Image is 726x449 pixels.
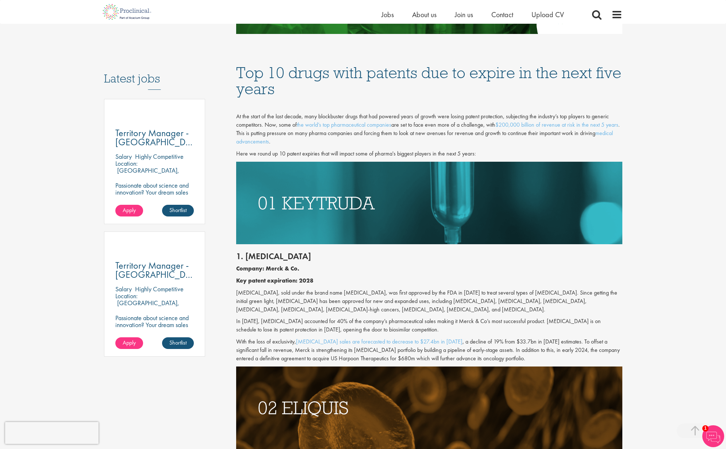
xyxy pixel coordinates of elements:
p: Highly Competitive [135,285,184,293]
span: At the start of the last decade, many blockbuster drugs that had powered years of growth were los... [236,112,620,145]
iframe: reCAPTCHA [5,422,99,444]
img: Chatbot [702,425,724,447]
a: Apply [115,337,143,349]
b: Company: Merck & Co. [236,265,299,272]
p: In [DATE], [MEDICAL_DATA] accounted for 40% of the company’s pharmaceutical sales making it Merck... [236,317,622,334]
span: Apply [123,206,136,214]
img: Drugs with patents due to expire Eliquis [236,367,622,449]
a: Territory Manager - [GEOGRAPHIC_DATA], [GEOGRAPHIC_DATA] [115,128,194,147]
a: Jobs [381,10,394,19]
span: Location: [115,159,138,168]
span: Salary [115,285,132,293]
a: Shortlist [162,205,194,216]
a: Territory Manager - [GEOGRAPHIC_DATA], [GEOGRAPHIC_DATA], [GEOGRAPHIC_DATA], [GEOGRAPHIC_DATA] [115,261,194,279]
a: medical advancements [236,129,613,145]
a: About us [412,10,437,19]
a: [MEDICAL_DATA] sales are forecasted to decrease to $27.4bn in [DATE] [296,338,462,345]
p: Highly Competitive [135,152,184,161]
h3: Latest jobs [104,54,205,90]
b: Key patent expiration: 2028 [236,277,314,284]
h1: Top 10 drugs with patents due to expire in the next five years [236,65,622,97]
p: [MEDICAL_DATA], sold under the brand name [MEDICAL_DATA], was first approved by the FDA in [DATE]... [236,289,622,314]
span: Territory Manager - [GEOGRAPHIC_DATA], [GEOGRAPHIC_DATA] [115,127,206,157]
span: 1 [702,425,708,431]
span: Apply [123,339,136,346]
p: Here we round up 10 patent expiries that will impact some of pharma's biggest players in the next... [236,150,622,158]
h2: 1. [MEDICAL_DATA] [236,252,622,261]
p: [GEOGRAPHIC_DATA], [GEOGRAPHIC_DATA] [115,299,179,314]
p: [GEOGRAPHIC_DATA], [GEOGRAPHIC_DATA] [115,166,179,181]
p: Passionate about science and innovation? Your dream sales job as Territory Manager awaits! [115,182,194,210]
a: $200,000 billion of revenue at risk in the next 5 years [495,121,618,128]
a: Shortlist [162,337,194,349]
span: Salary [115,152,132,161]
a: Upload CV [531,10,564,19]
p: Passionate about science and innovation? Your dream sales job as Territory Manager awaits! [115,314,194,342]
a: Join us [455,10,473,19]
span: Location: [115,292,138,300]
a: Contact [491,10,513,19]
a: Apply [115,205,143,216]
a: the world’s top pharmaceutical companies [297,121,391,128]
p: With the loss of exclusivity, , a decline of 19% from $33.7bn in [DATE] estimates. To offset a si... [236,338,622,363]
